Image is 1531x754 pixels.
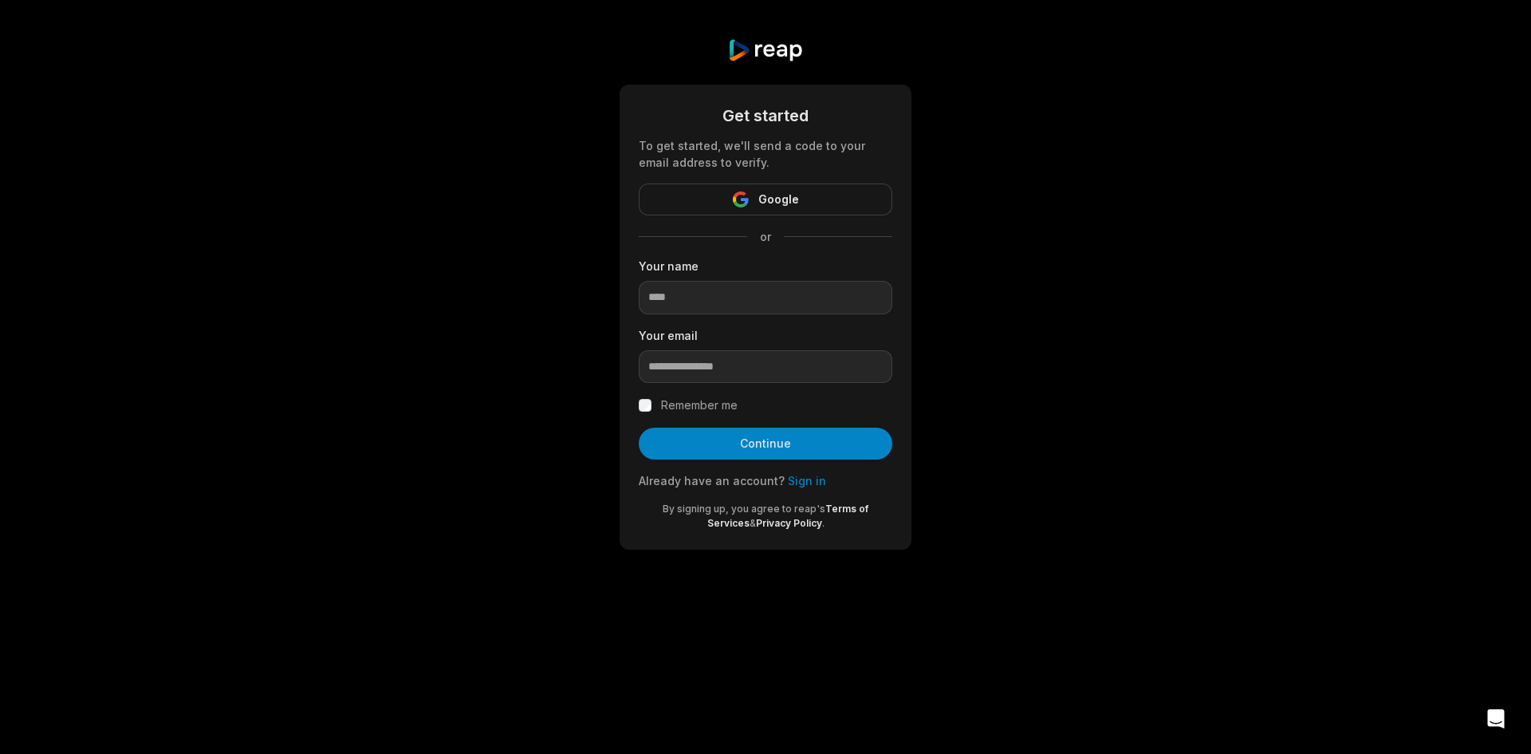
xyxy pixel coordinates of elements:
label: Your email [639,327,892,344]
span: or [747,228,784,245]
div: Open Intercom Messenger [1477,700,1515,738]
span: Already have an account? [639,474,785,488]
a: Privacy Policy [756,517,822,529]
label: Remember me [661,396,738,415]
span: By signing up, you agree to reap's [663,503,825,515]
div: Get started [639,104,892,128]
span: . [822,517,825,529]
button: Continue [639,428,892,460]
img: reap [727,38,803,62]
label: Your name [639,258,892,274]
button: Google [639,184,892,215]
a: Sign in [788,474,826,488]
span: Google [758,190,799,209]
span: & [750,517,756,529]
div: To get started, we'll send a code to your email address to verify. [639,137,892,171]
